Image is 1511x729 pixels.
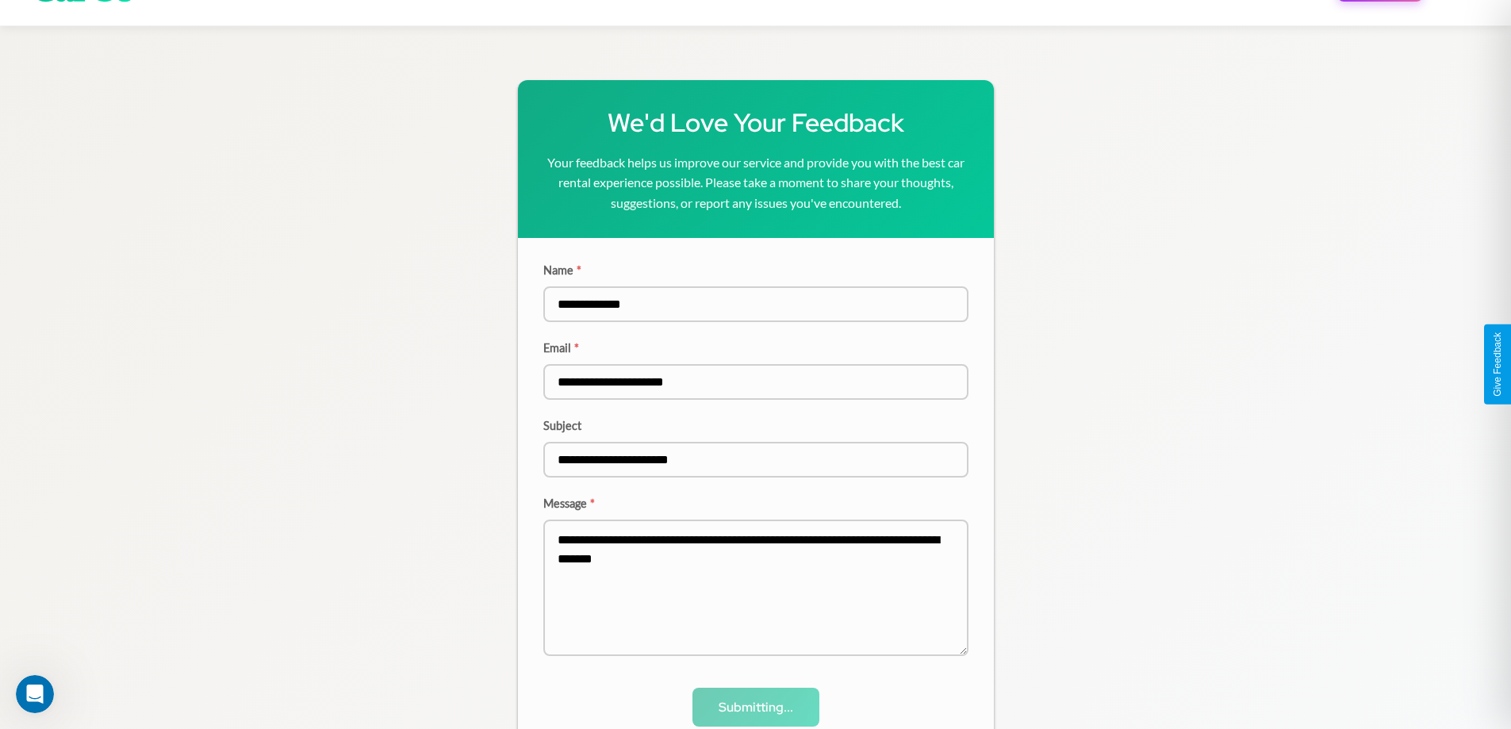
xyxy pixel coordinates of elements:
[543,341,968,355] label: Email
[1492,332,1503,397] div: Give Feedback
[543,152,968,213] p: Your feedback helps us improve our service and provide you with the best car rental experience po...
[692,688,819,727] button: Submitting...
[543,497,968,510] label: Message
[16,675,54,713] iframe: Intercom live chat
[543,106,968,140] h1: We'd Love Your Feedback
[543,419,968,432] label: Subject
[543,263,968,277] label: Name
